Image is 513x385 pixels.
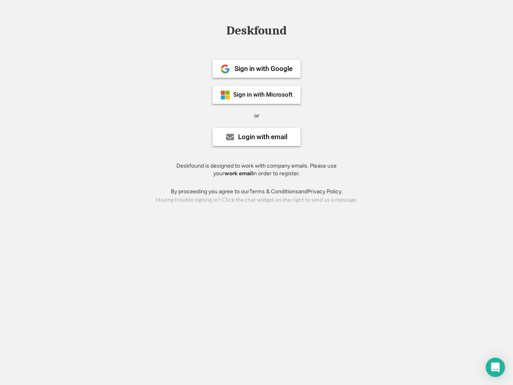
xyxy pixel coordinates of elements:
strong: work email [224,170,252,177]
div: By proceeding you agree to our and [171,188,343,196]
div: Deskfound is designed to work with company emails. Please use your in order to register. [166,162,347,178]
img: ms-symbollockup_mssymbol_19.png [220,90,230,100]
a: Terms & Conditions [249,188,298,195]
div: Open Intercom Messenger [486,358,505,377]
a: Privacy Policy. [307,188,343,195]
div: or [254,112,259,120]
div: Sign in with Google [234,65,293,72]
div: Sign in with Microsoft [233,92,293,98]
img: 1024px-Google__G__Logo.svg.png [220,64,230,74]
div: Deskfound [222,24,291,37]
div: Login with email [238,134,287,140]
